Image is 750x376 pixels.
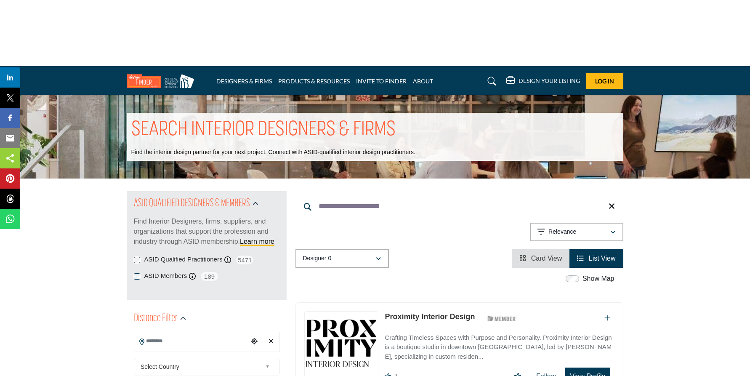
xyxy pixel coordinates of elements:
[595,77,614,85] span: Log In
[385,328,614,362] a: Crafting Timeless Spaces with Purpose and Personality. Proximity Interior Design is a boutique st...
[530,223,623,241] button: Relevance
[248,333,261,351] div: Choose your current location
[240,238,274,245] a: Learn more
[531,255,562,262] span: Card View
[235,255,254,265] span: 5471
[582,274,614,284] label: Show Map
[385,333,614,362] p: Crafting Timeless Spaces with Purpose and Personality. Proximity Interior Design is a boutique st...
[144,271,187,281] label: ASID Members
[512,249,569,268] li: Card View
[604,315,610,322] a: Add To List
[483,313,521,324] img: ASID Members Badge Icon
[519,77,580,85] h5: DESIGN YOUR LISTING
[200,271,219,282] span: 189
[577,255,615,262] a: View List
[278,77,350,85] a: PRODUCTS & RESOURCES
[134,333,248,349] input: Search Location
[134,273,140,280] input: ASID Members checkbox
[141,362,262,372] span: Select Country
[569,249,623,268] li: List View
[134,196,250,211] h2: ASID QUALIFIED DESIGNERS & MEMBERS
[127,74,199,88] img: Site Logo
[265,333,277,351] div: Clear search location
[303,254,332,263] p: Designer 0
[479,75,502,88] a: Search
[134,216,280,247] p: Find Interior Designers, firms, suppliers, and organizations that support the profession and indu...
[519,255,562,262] a: View Card
[216,77,272,85] a: DESIGNERS & FIRMS
[295,196,623,216] input: Search Keyword
[413,77,433,85] a: ABOUT
[385,312,475,321] a: Proximity Interior Design
[356,77,407,85] a: INVITE TO FINDER
[134,311,178,326] h2: Distance Filter
[144,255,223,264] label: ASID Qualified Practitioners
[131,148,415,157] p: Find the interior design partner for your next project. Connect with ASID-qualified interior desi...
[548,228,576,236] p: Relevance
[506,76,580,86] div: DESIGN YOUR LISTING
[295,249,389,268] button: Designer 0
[589,255,616,262] span: List View
[134,257,140,263] input: ASID Qualified Practitioners checkbox
[131,117,396,143] h1: SEARCH INTERIOR DESIGNERS & FIRMS
[586,73,623,89] button: Log In
[385,311,475,323] p: Proximity Interior Design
